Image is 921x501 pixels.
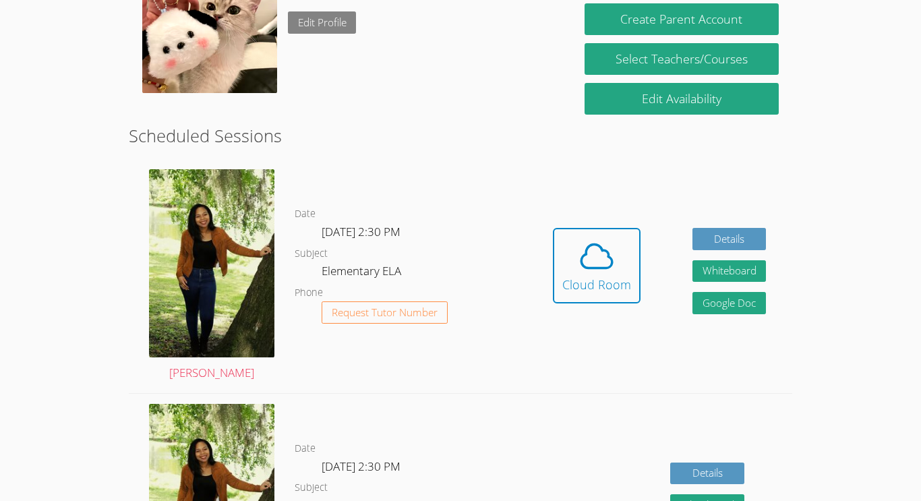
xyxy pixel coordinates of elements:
span: Request Tutor Number [332,307,438,318]
span: [DATE] 2:30 PM [322,224,400,239]
a: Details [692,228,767,250]
a: Details [670,463,744,485]
dt: Subject [295,245,328,262]
dt: Subject [295,479,328,496]
a: Edit Profile [288,11,357,34]
div: Cloud Room [562,275,631,294]
a: Google Doc [692,292,767,314]
a: Select Teachers/Courses [585,43,779,75]
button: Whiteboard [692,260,767,283]
button: Request Tutor Number [322,301,448,324]
button: Cloud Room [553,228,641,303]
dt: Date [295,206,316,223]
dd: Elementary ELA [322,262,404,285]
a: [PERSON_NAME] [149,169,274,383]
span: [DATE] 2:30 PM [322,459,400,474]
h2: Scheduled Sessions [129,123,792,148]
button: Create Parent Account [585,3,779,35]
dt: Phone [295,285,323,301]
dt: Date [295,440,316,457]
a: Edit Availability [585,83,779,115]
img: avatar.png [149,169,274,357]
